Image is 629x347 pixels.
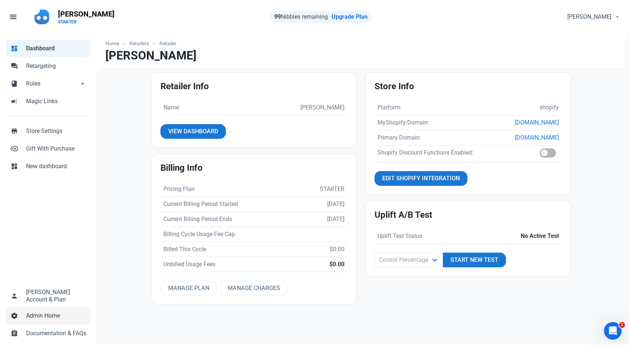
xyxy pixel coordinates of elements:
span: [PERSON_NAME] [26,288,70,297]
iframe: Intercom live chat [604,322,622,340]
td: Billing Cycle Usage Fee Cap [160,227,296,242]
span: Manage Charges [228,284,280,293]
span: Manage Plan [168,284,209,293]
span: Admin Home [26,311,86,320]
span: New dashboard [26,162,86,171]
strong: No Active Test [521,232,559,239]
a: dashboardDashboard [6,40,91,57]
td: Current Billing Period Started [160,196,296,212]
a: Manage Plan [160,281,217,296]
a: Home [105,40,123,47]
td: shopify [500,100,562,115]
span: Dashboard [26,44,86,53]
span: store [11,127,18,134]
td: Shopify Discount Functions Enabled: [375,145,500,162]
td: Unbilled Usage Fees [160,257,296,272]
p: STARTER [58,19,115,25]
span: book [11,79,18,87]
a: dashboardNew dashboard [6,158,91,175]
td: [DATE] [296,196,347,212]
a: forumRetargeting [6,57,91,75]
span: Retargeting [26,62,86,71]
td: [DATE] [296,212,347,227]
td: Uplift Test Status [375,229,475,244]
span: control_point_duplicate [11,144,18,152]
span: forum [11,62,18,69]
h1: [PERSON_NAME] [105,49,196,62]
a: control_point_duplicateGift With Purchase [6,140,91,158]
td: $0.00 [296,242,347,257]
a: View Dashboard [160,124,226,139]
span: Account & Plan [26,297,66,303]
a: [PERSON_NAME]STARTER [54,6,119,28]
a: [DOMAIN_NAME] [515,119,559,126]
td: Primary Domain: [375,130,500,145]
span: assignment [11,329,18,336]
a: campaignMagic Links [6,93,91,110]
h2: Store Info [375,82,562,91]
a: person[PERSON_NAME]Account & Plan [6,283,91,307]
td: Platform: [375,100,500,115]
span: Nibbles remaining [274,13,328,20]
p: [PERSON_NAME] [58,9,115,19]
a: Upgrade Plan [332,13,368,20]
a: assignmentDocumentation & FAQs [6,325,91,342]
a: Edit Shopify Integration [375,171,467,186]
td: Billed This Cycle [160,242,296,257]
span: Store Settings [26,127,86,135]
a: storeStore Settings [6,122,91,140]
strong: 99 [274,13,281,20]
a: [DOMAIN_NAME] [515,134,559,141]
a: Start New Test [443,253,506,267]
span: Rules [26,79,79,88]
span: Edit Shopify Integration [382,174,460,183]
span: dashboard [11,162,18,169]
h2: Retailer Info [160,82,348,91]
span: [PERSON_NAME] [567,12,611,21]
span: Magic Links [26,97,86,106]
a: Retailers [126,40,153,47]
td: Name: [160,100,219,115]
button: [PERSON_NAME] [561,10,625,24]
h2: Uplift A/B Test [375,210,562,220]
span: settings [11,311,18,319]
nav: breadcrumbs [97,34,625,49]
span: person [11,292,18,299]
td: STARTER [296,182,347,197]
a: bookRulesarrow_drop_down [6,75,91,93]
span: Gift With Purchase [26,144,86,153]
span: 1 [619,322,625,328]
h2: Billing Info [160,163,348,173]
span: dashboard [11,44,18,51]
a: settingsAdmin Home [6,307,91,325]
span: Documentation & FAQs [26,329,86,338]
span: View Dashboard [168,127,218,136]
td: [PERSON_NAME] [219,100,347,115]
strong: $0.00 [329,261,344,268]
td: Pricing Plan [160,182,296,197]
span: menu [9,12,18,21]
td: MyShopify Domain: [375,115,500,130]
td: Current Billing Period Ends [160,212,296,227]
a: Manage Charges [220,281,288,296]
span: campaign [11,97,18,104]
span: arrow_drop_down [79,79,86,87]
